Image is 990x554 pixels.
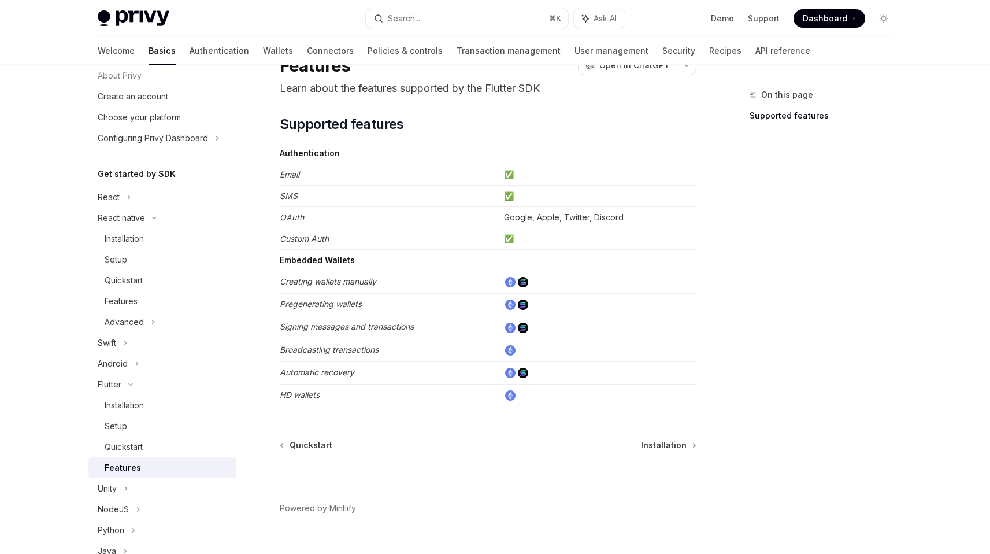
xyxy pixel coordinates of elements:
div: Create an account [98,90,168,104]
div: Choose your platform [98,110,181,124]
a: Setup [88,249,236,270]
div: Quickstart [105,274,143,287]
a: Features [88,457,236,478]
img: solana.png [518,277,528,287]
em: Creating wallets manually [280,276,376,286]
a: API reference [755,37,810,65]
img: solana.png [518,323,528,333]
button: Search...⌘K [366,8,568,29]
span: ⌘ K [549,14,561,23]
div: React native [98,211,145,225]
div: Flutter [98,378,121,392]
td: ✅ [499,186,696,207]
span: Quickstart [290,439,332,451]
a: Installation [641,439,695,451]
img: ethereum.png [505,368,516,378]
div: Advanced [105,315,144,329]
span: Supported features [280,115,404,134]
div: Configuring Privy Dashboard [98,131,208,145]
a: Security [662,37,695,65]
a: Installation [88,228,236,249]
div: Installation [105,398,144,412]
td: Google, Apple, Twitter, Discord [499,207,696,228]
em: HD wallets [280,390,320,400]
div: NodeJS [98,503,129,516]
h1: Features [280,55,351,76]
span: Dashboard [803,13,847,24]
img: ethereum.png [505,300,516,310]
img: ethereum.png [505,390,516,401]
a: Support [748,13,780,24]
td: ✅ [499,228,696,250]
a: Policies & controls [368,37,443,65]
td: ✅ [499,164,696,186]
em: Custom Auth [280,234,329,243]
em: Signing messages and transactions [280,322,414,331]
a: User management [574,37,648,65]
em: Email [280,169,299,179]
a: Dashboard [794,9,865,28]
span: Installation [641,439,687,451]
h5: Get started by SDK [98,167,176,181]
div: Features [105,461,141,475]
img: light logo [98,10,169,27]
img: solana.png [518,300,528,310]
strong: Authentication [280,148,340,158]
div: Search... [388,12,420,25]
div: Setup [105,253,127,267]
a: Welcome [98,37,135,65]
div: Installation [105,232,144,246]
span: Open in ChatGPT [599,60,670,71]
a: Wallets [263,37,293,65]
a: Setup [88,416,236,437]
a: Create an account [88,86,236,107]
a: Quickstart [88,270,236,291]
button: Ask AI [574,8,625,29]
img: ethereum.png [505,277,516,287]
a: Transaction management [457,37,561,65]
a: Recipes [709,37,741,65]
em: Broadcasting transactions [280,345,379,354]
button: Toggle dark mode [874,9,893,28]
div: React [98,190,120,204]
span: On this page [761,88,813,102]
div: Features [105,294,138,308]
button: Open in ChatGPT [578,56,677,75]
div: Setup [105,419,127,433]
a: Supported features [750,106,902,125]
div: Android [98,357,128,371]
em: SMS [280,191,298,201]
a: Connectors [307,37,354,65]
em: Pregenerating wallets [280,299,362,309]
strong: Embedded Wallets [280,255,355,265]
a: Basics [149,37,176,65]
a: Quickstart [88,437,236,457]
a: Demo [711,13,734,24]
em: OAuth [280,212,304,222]
a: Powered by Mintlify [280,503,356,514]
div: Swift [98,336,116,350]
div: Unity [98,482,117,496]
a: Installation [88,395,236,416]
a: Features [88,291,236,312]
span: Ask AI [594,13,617,24]
div: Quickstart [105,440,143,454]
a: Authentication [190,37,249,65]
a: Quickstart [281,439,332,451]
em: Automatic recovery [280,367,354,377]
img: ethereum.png [505,323,516,333]
img: solana.png [518,368,528,378]
p: Learn about the features supported by the Flutter SDK [280,80,696,97]
div: Python [98,523,124,537]
img: ethereum.png [505,345,516,356]
a: Choose your platform [88,107,236,128]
